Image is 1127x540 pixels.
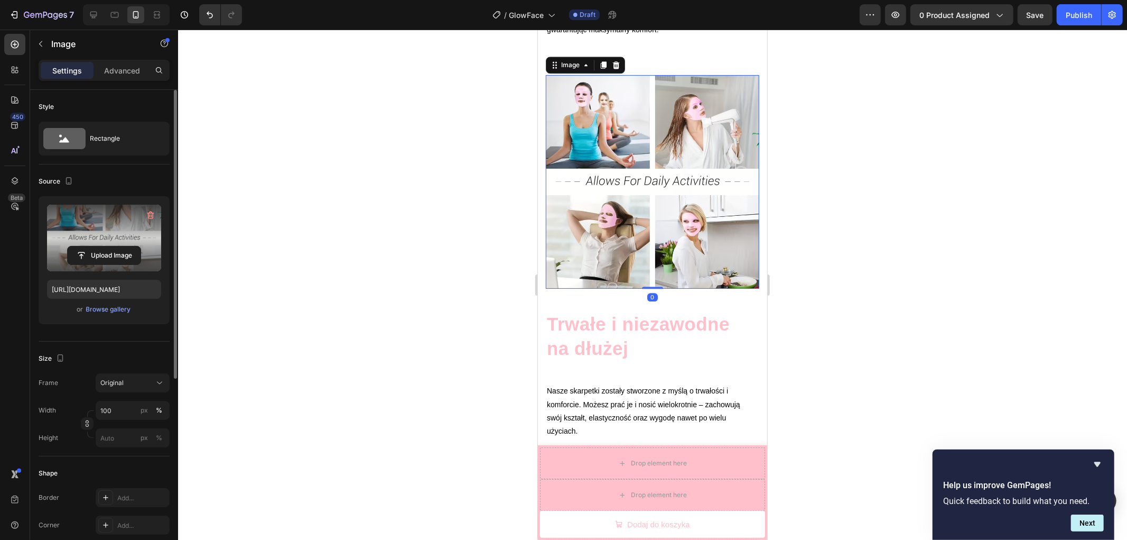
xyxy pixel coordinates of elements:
div: Rectangle [90,126,154,151]
div: Corner [39,520,60,530]
button: Publish [1057,4,1101,25]
div: Shape [39,469,58,478]
div: px [141,433,148,443]
button: % [138,432,151,444]
label: Width [39,406,56,415]
p: Quick feedback to build what you need. [943,496,1104,506]
label: Frame [39,378,58,388]
span: 0 product assigned [919,10,990,21]
button: Save [1018,4,1053,25]
div: Add... [117,521,167,530]
div: Publish [1066,10,1092,21]
input: px% [96,401,170,420]
div: Browse gallery [86,305,131,314]
input: https://example.com/image.jpg [47,280,161,299]
button: Browse gallery [86,304,132,315]
span: or [77,303,83,316]
button: Hide survey [1091,458,1104,471]
input: px% [96,428,170,447]
div: Size [39,352,67,366]
button: 7 [4,4,79,25]
div: Beta [8,194,25,202]
button: Next question [1071,515,1104,532]
span: Save [1027,11,1044,20]
span: GlowFace [509,10,544,21]
div: Help us improve GemPages! [943,458,1104,532]
button: px [153,432,165,444]
h2: Help us improve GemPages! [943,479,1104,492]
div: px [141,406,148,415]
label: Height [39,433,58,443]
div: Undo/Redo [199,4,242,25]
p: 7 [69,8,74,21]
span: / [504,10,507,21]
iframe: Design area [538,30,767,540]
div: % [156,433,162,443]
button: Original [96,373,170,392]
button: px [153,404,165,417]
button: Upload Image [67,246,141,265]
button: 0 product assigned [910,4,1013,25]
div: Border [39,493,59,502]
div: Add... [117,493,167,503]
span: Draft [580,10,595,20]
div: Style [39,102,54,112]
div: Source [39,175,75,189]
p: Image [51,38,141,50]
div: % [156,406,162,415]
span: Original [100,378,124,388]
div: 450 [10,113,25,121]
button: % [138,404,151,417]
p: Settings [52,65,82,76]
p: Advanced [104,65,140,76]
